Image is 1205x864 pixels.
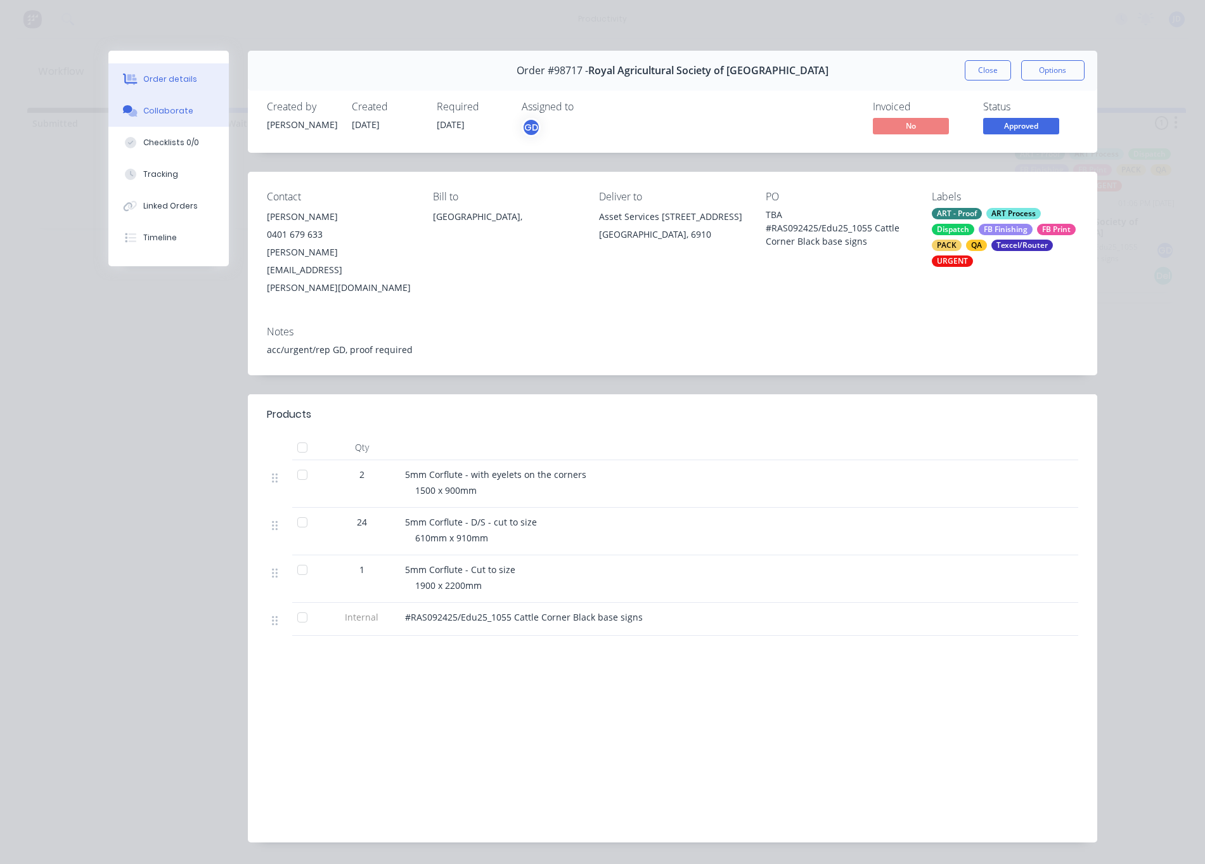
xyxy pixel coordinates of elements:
[873,118,949,134] span: No
[1021,60,1085,81] button: Options
[415,532,488,544] span: 610mm x 910mm
[352,101,422,113] div: Created
[405,516,537,528] span: 5mm Corflute - D/S - cut to size
[873,101,968,113] div: Invoiced
[267,326,1078,338] div: Notes
[599,208,745,248] div: Asset Services [STREET_ADDRESS][GEOGRAPHIC_DATA], 6910
[143,137,199,148] div: Checklists 0/0
[143,74,197,85] div: Order details
[324,435,400,460] div: Qty
[143,169,178,180] div: Tracking
[352,119,380,131] span: [DATE]
[983,118,1059,134] span: Approved
[588,65,828,77] span: Royal Agricultural Society of [GEOGRAPHIC_DATA]
[433,208,579,226] div: [GEOGRAPHIC_DATA],
[267,243,413,297] div: [PERSON_NAME][EMAIL_ADDRESS][PERSON_NAME][DOMAIN_NAME]
[143,200,198,212] div: Linked Orders
[437,101,506,113] div: Required
[143,105,193,117] div: Collaborate
[932,240,962,251] div: PACK
[359,468,364,481] span: 2
[359,563,364,576] span: 1
[415,484,477,496] span: 1500 x 900mm
[108,63,229,95] button: Order details
[267,208,413,297] div: [PERSON_NAME]0401 679 633[PERSON_NAME][EMAIL_ADDRESS][PERSON_NAME][DOMAIN_NAME]
[522,118,541,137] button: GD
[766,208,912,248] div: TBA #RAS092425/Edu25_1055 Cattle Corner Black base signs
[599,208,745,226] div: Asset Services [STREET_ADDRESS]
[267,407,311,422] div: Products
[433,191,579,203] div: Bill to
[983,118,1059,137] button: Approved
[108,190,229,222] button: Linked Orders
[405,611,643,623] span: #RAS092425/Edu25_1055 Cattle Corner Black base signs
[108,222,229,254] button: Timeline
[932,224,974,235] div: Dispatch
[991,240,1053,251] div: Texcel/Router
[437,119,465,131] span: [DATE]
[357,515,367,529] span: 24
[599,226,745,243] div: [GEOGRAPHIC_DATA], 6910
[986,208,1041,219] div: ART Process
[267,118,337,131] div: [PERSON_NAME]
[405,468,586,480] span: 5mm Corflute - with eyelets on the corners
[966,240,987,251] div: QA
[979,224,1033,235] div: FB Finishing
[433,208,579,248] div: [GEOGRAPHIC_DATA],
[108,95,229,127] button: Collaborate
[267,101,337,113] div: Created by
[983,101,1078,113] div: Status
[267,208,413,226] div: [PERSON_NAME]
[766,191,912,203] div: PO
[405,564,515,576] span: 5mm Corflute - Cut to size
[267,343,1078,356] div: acc/urgent/rep GD, proof required
[932,191,1078,203] div: Labels
[267,226,413,243] div: 0401 679 633
[108,158,229,190] button: Tracking
[108,127,229,158] button: Checklists 0/0
[599,191,745,203] div: Deliver to
[329,610,395,624] span: Internal
[932,255,973,267] div: URGENT
[517,65,588,77] span: Order #98717 -
[932,208,982,219] div: ART - Proof
[143,232,177,243] div: Timeline
[1037,224,1076,235] div: FB Print
[415,579,482,591] span: 1900 x 2200mm
[965,60,1011,81] button: Close
[267,191,413,203] div: Contact
[522,101,648,113] div: Assigned to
